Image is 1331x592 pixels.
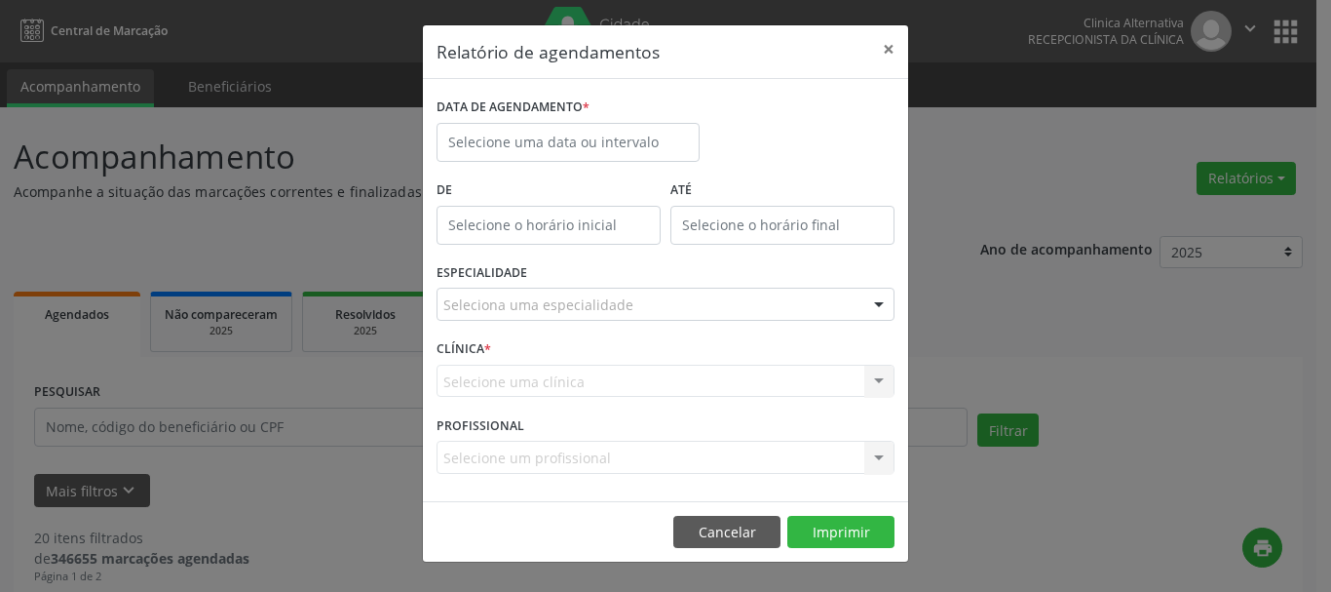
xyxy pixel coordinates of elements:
button: Close [869,25,908,73]
label: De [437,176,661,206]
button: Imprimir [787,516,894,549]
span: Seleciona uma especialidade [443,295,633,315]
button: Cancelar [673,516,780,549]
label: CLÍNICA [437,335,491,365]
label: ATÉ [670,176,894,206]
input: Selecione o horário final [670,206,894,245]
h5: Relatório de agendamentos [437,39,660,64]
label: PROFISSIONAL [437,411,524,441]
input: Selecione o horário inicial [437,206,661,245]
input: Selecione uma data ou intervalo [437,123,700,162]
label: DATA DE AGENDAMENTO [437,93,589,123]
label: ESPECIALIDADE [437,258,527,289]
